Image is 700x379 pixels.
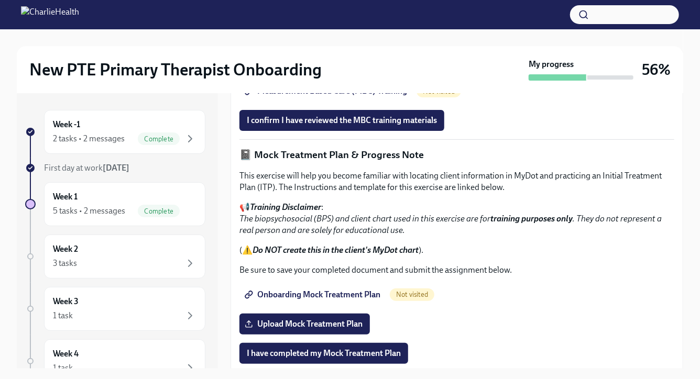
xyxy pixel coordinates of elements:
button: I confirm I have reviewed the MBC training materials [239,110,444,131]
span: Not visited [390,291,434,298]
h3: 56% [642,60,671,79]
a: Onboarding Mock Treatment Plan [239,284,388,305]
h6: Week 4 [53,348,79,360]
em: The biopsychosocial (BPS) and client chart used in this exercise are for . They do not represent ... [239,214,662,235]
a: Week 31 task [25,287,205,331]
a: Week 23 tasks [25,235,205,278]
a: Week -12 tasks • 2 messagesComplete [25,110,205,154]
p: 📓 Mock Treatment Plan & Progress Note [239,148,674,162]
strong: My progress [529,59,574,70]
label: Upload Mock Treatment Plan [239,314,370,335]
div: 3 tasks [53,258,77,269]
h6: Week 1 [53,191,78,203]
strong: [DATE] [103,163,129,173]
h6: Week 2 [53,243,78,255]
span: Complete [138,135,180,143]
span: Onboarding Mock Treatment Plan [247,289,380,300]
div: 1 task [53,310,73,321]
img: CharlieHealth [21,6,79,23]
p: Be sure to save your completed document and submit the assignment below. [239,264,674,276]
p: This exercise will help you become familiar with locating client information in MyDot and practic... [239,170,674,193]
a: Week 15 tasks • 2 messagesComplete [25,182,205,226]
h2: New PTE Primary Therapist Onboarding [29,59,322,80]
strong: training purposes only [490,214,573,224]
h6: Week 3 [53,296,79,307]
a: First day at work[DATE] [25,162,205,174]
h6: Week -1 [53,119,80,130]
button: I have completed my Mock Treatment Plan [239,343,408,364]
p: 📢 : [239,202,674,236]
p: (⚠️ ). [239,244,674,256]
div: 5 tasks • 2 messages [53,205,125,217]
strong: Do NOT create this in the client's MyDot chart [253,245,419,255]
span: I confirm I have reviewed the MBC training materials [247,115,437,126]
div: 1 task [53,362,73,374]
span: Upload Mock Treatment Plan [247,319,363,329]
div: 2 tasks • 2 messages [53,133,125,144]
span: First day at work [44,163,129,173]
span: I have completed my Mock Treatment Plan [247,348,401,359]
strong: Training Disclaimer [250,202,321,212]
span: Complete [138,207,180,215]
